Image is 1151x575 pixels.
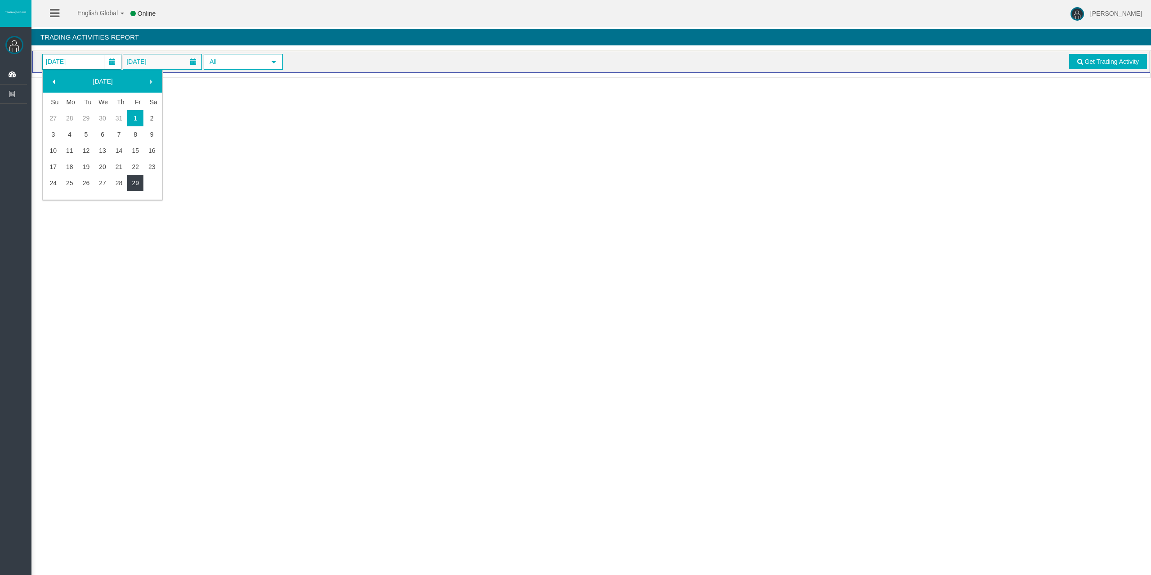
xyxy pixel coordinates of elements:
th: Sunday [45,94,62,110]
a: 9 [143,126,160,143]
a: 3 [45,126,62,143]
a: 23 [143,159,160,175]
img: user-image [1071,7,1084,21]
a: 1 [127,110,144,126]
a: 7 [111,126,127,143]
td: Current focused date is Friday, August 01, 2025 [127,110,144,126]
a: 18 [62,159,78,175]
span: Online [138,10,156,17]
span: Get Trading Activity [1084,58,1139,65]
a: 21 [111,159,127,175]
a: 28 [111,175,127,191]
a: 28 [62,110,78,126]
th: Wednesday [94,94,111,110]
a: 25 [62,175,78,191]
th: Tuesday [78,94,94,110]
a: 27 [94,175,111,191]
th: Thursday [111,94,127,110]
a: 31 [111,110,127,126]
a: 4 [62,126,78,143]
a: [DATE] [64,73,142,89]
a: 14 [111,143,127,159]
span: [DATE] [43,55,68,68]
a: 12 [78,143,94,159]
a: 26 [78,175,94,191]
a: 11 [62,143,78,159]
a: 30 [94,110,111,126]
a: 6 [94,126,111,143]
a: 27 [45,110,62,126]
span: English Global [66,9,118,17]
a: 22 [127,159,144,175]
a: 16 [143,143,160,159]
a: 15 [127,143,144,159]
a: 10 [45,143,62,159]
a: 8 [127,126,144,143]
span: select [270,58,277,66]
a: 29 [78,110,94,126]
a: 24 [45,175,62,191]
a: 19 [78,159,94,175]
span: [DATE] [124,55,149,68]
a: 5 [78,126,94,143]
h4: Trading Activities Report [31,29,1151,45]
th: Friday [127,94,144,110]
a: 17 [45,159,62,175]
span: All [205,55,266,69]
th: Monday [62,94,78,110]
img: logo.svg [4,10,27,14]
th: Saturday [143,94,160,110]
a: 29 [127,175,144,191]
a: 2 [143,110,160,126]
span: [PERSON_NAME] [1090,10,1142,17]
a: 20 [94,159,111,175]
a: 13 [94,143,111,159]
